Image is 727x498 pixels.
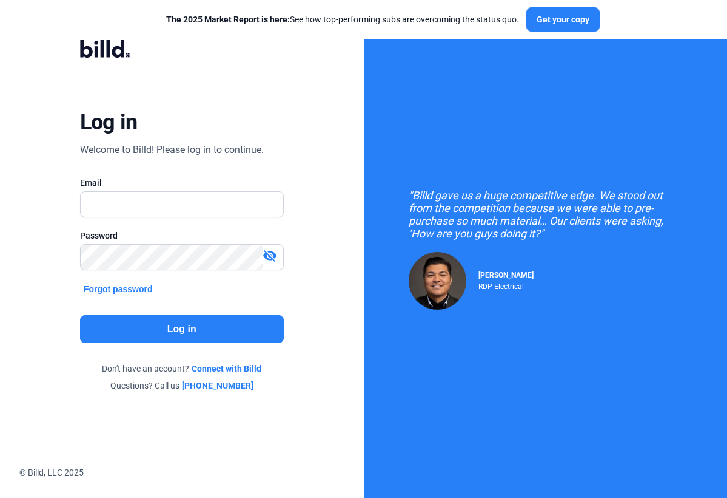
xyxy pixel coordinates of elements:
[80,380,284,392] div: Questions? Call us
[80,282,156,296] button: Forgot password
[478,271,534,279] span: [PERSON_NAME]
[478,279,534,291] div: RDP Electrical
[80,143,264,157] div: Welcome to Billd! Please log in to continue.
[80,315,284,343] button: Log in
[80,109,138,135] div: Log in
[166,13,519,26] div: See how top-performing subs are overcoming the status quo.
[80,177,284,189] div: Email
[192,363,261,375] a: Connect with Billd
[80,363,284,375] div: Don't have an account?
[263,248,277,263] mat-icon: visibility_off
[409,189,682,240] div: "Billd gave us a huge competitive edge. We stood out from the competition because we were able to...
[526,7,600,32] button: Get your copy
[80,230,284,242] div: Password
[166,15,290,24] span: The 2025 Market Report is here:
[182,380,253,392] a: [PHONE_NUMBER]
[409,252,466,310] img: Raul Pacheco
